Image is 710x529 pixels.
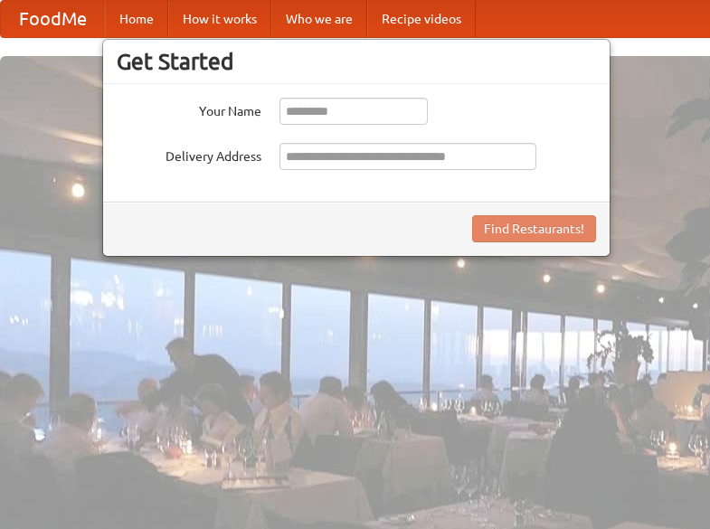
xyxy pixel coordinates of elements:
[105,1,168,37] a: Home
[117,143,261,165] label: Delivery Address
[168,1,271,37] a: How it works
[271,1,367,37] a: Who we are
[117,98,261,120] label: Your Name
[367,1,476,37] a: Recipe videos
[117,48,596,75] h3: Get Started
[1,1,105,37] a: FoodMe
[472,215,596,242] button: Find Restaurants!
